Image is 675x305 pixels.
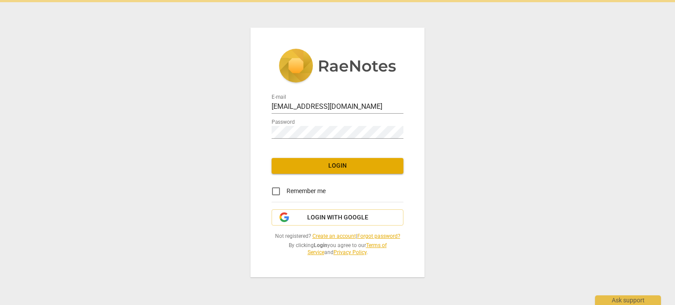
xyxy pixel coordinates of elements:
[314,242,327,248] b: Login
[287,187,326,196] span: Remember me
[272,119,295,125] label: Password
[272,233,403,240] span: Not registered? |
[307,213,368,222] span: Login with Google
[272,209,403,226] button: Login with Google
[279,49,396,85] img: 5ac2273c67554f335776073100b6d88f.svg
[308,242,387,256] a: Terms of Service
[279,161,396,170] span: Login
[312,233,356,239] a: Create an account
[272,94,286,100] label: E-mail
[357,233,400,239] a: Forgot password?
[272,158,403,174] button: Login
[272,242,403,256] span: By clicking you agree to our and .
[595,295,661,305] div: Ask support
[334,249,367,255] a: Privacy Policy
